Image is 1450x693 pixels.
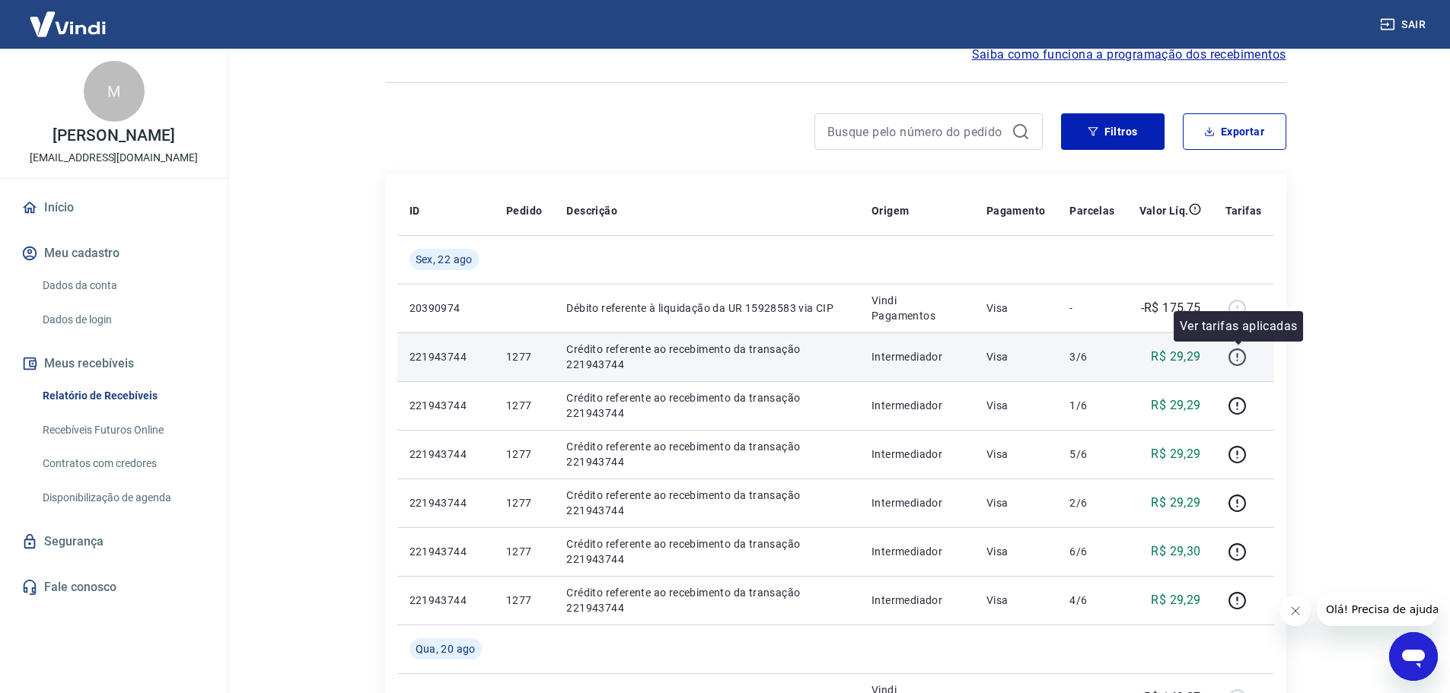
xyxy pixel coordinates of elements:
[1225,203,1262,218] p: Tarifas
[1069,203,1114,218] p: Parcelas
[1069,495,1114,510] p: 2/6
[872,495,962,510] p: Intermediador
[972,46,1286,64] a: Saiba como funciona a programação dos recebimentos
[9,11,128,23] span: Olá! Precisa de ajuda?
[1151,542,1200,561] p: R$ 29,30
[30,150,198,166] p: [EMAIL_ADDRESS][DOMAIN_NAME]
[18,571,209,604] a: Fale conosco
[410,544,482,559] p: 221943744
[506,398,542,413] p: 1277
[410,398,482,413] p: 221943744
[872,349,962,364] p: Intermediador
[566,342,847,372] p: Crédito referente ao recebimento da transação 221943744
[506,349,542,364] p: 1277
[506,203,542,218] p: Pedido
[506,593,542,608] p: 1277
[410,495,482,510] p: 221943744
[872,593,962,608] p: Intermediador
[1389,632,1438,681] iframe: Botão para abrir a janela de mensagens
[37,270,209,301] a: Dados da conta
[18,237,209,270] button: Meu cadastro
[506,495,542,510] p: 1277
[506,544,542,559] p: 1277
[1377,11,1432,39] button: Sair
[827,120,1005,143] input: Busque pelo número do pedido
[1069,398,1114,413] p: 1/6
[410,349,482,364] p: 221943744
[1069,349,1114,364] p: 3/6
[986,593,1046,608] p: Visa
[410,447,482,462] p: 221943744
[986,447,1046,462] p: Visa
[566,585,847,615] p: Crédito referente ao recebimento da transação 221943744
[1139,203,1189,218] p: Valor Líq.
[566,439,847,469] p: Crédito referente ao recebimento da transação 221943744
[872,203,909,218] p: Origem
[37,380,209,412] a: Relatório de Recebíveis
[37,482,209,513] a: Disponibilização de agenda
[37,304,209,335] a: Dados de login
[566,203,617,218] p: Descrição
[1151,445,1200,463] p: R$ 29,29
[986,203,1046,218] p: Pagamento
[53,128,174,144] p: [PERSON_NAME]
[18,525,209,558] a: Segurança
[566,488,847,518] p: Crédito referente ao recebimento da transação 221943744
[872,544,962,559] p: Intermediador
[986,349,1046,364] p: Visa
[37,415,209,446] a: Recebíveis Futuros Online
[416,641,476,656] span: Qua, 20 ago
[1069,447,1114,462] p: 5/6
[84,61,145,122] div: M
[872,398,962,413] p: Intermediador
[872,447,962,462] p: Intermediador
[986,544,1046,559] p: Visa
[1151,396,1200,415] p: R$ 29,29
[1280,596,1311,626] iframe: Fechar mensagem
[986,495,1046,510] p: Visa
[1317,593,1438,626] iframe: Mensagem da empresa
[18,1,117,47] img: Vindi
[410,300,482,316] p: 20390974
[1069,300,1114,316] p: -
[566,536,847,567] p: Crédito referente ao recebimento da transação 221943744
[410,593,482,608] p: 221943744
[566,300,847,316] p: Débito referente à liquidação da UR 15928583 via CIP
[1151,494,1200,512] p: R$ 29,29
[872,293,962,323] p: Vindi Pagamentos
[1183,113,1286,150] button: Exportar
[18,191,209,224] a: Início
[1151,348,1200,366] p: R$ 29,29
[506,447,542,462] p: 1277
[986,300,1046,316] p: Visa
[1151,591,1200,609] p: R$ 29,29
[566,390,847,421] p: Crédito referente ao recebimento da transação 221943744
[1069,593,1114,608] p: 4/6
[18,347,209,380] button: Meus recebíveis
[416,252,473,267] span: Sex, 22 ago
[1141,299,1201,317] p: -R$ 175,75
[1180,317,1297,335] p: Ver tarifas aplicadas
[37,448,209,479] a: Contratos com credores
[1061,113,1165,150] button: Filtros
[410,203,420,218] p: ID
[986,398,1046,413] p: Visa
[1069,544,1114,559] p: 6/6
